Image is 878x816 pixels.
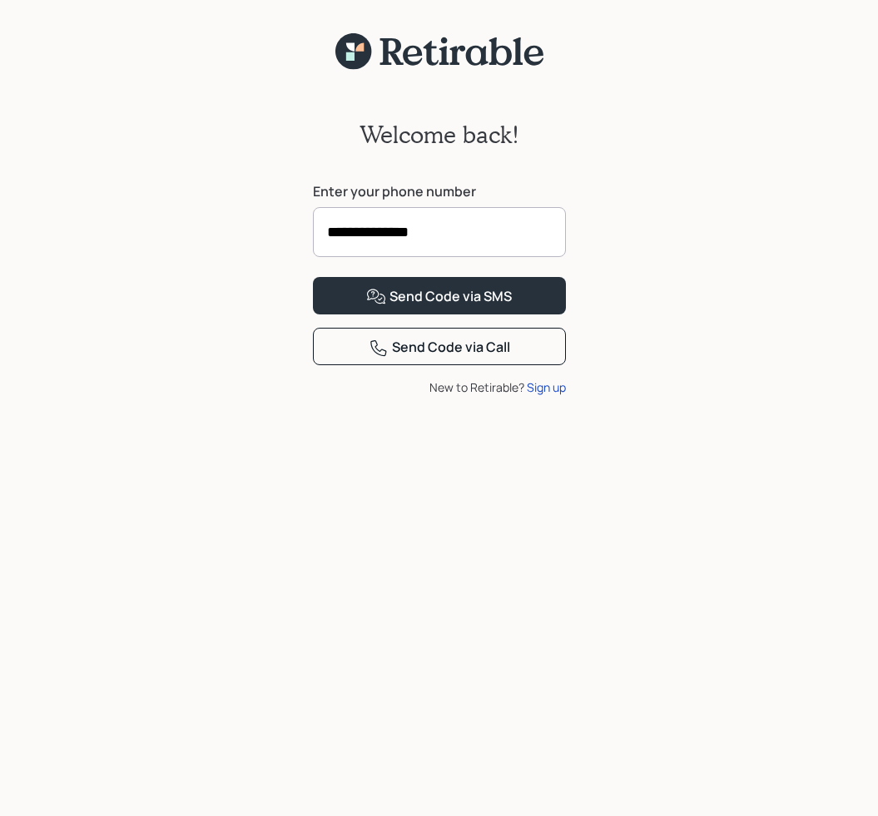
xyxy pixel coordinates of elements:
[527,378,566,396] div: Sign up
[360,121,519,149] h2: Welcome back!
[369,338,510,358] div: Send Code via Call
[313,378,566,396] div: New to Retirable?
[313,328,566,365] button: Send Code via Call
[366,287,512,307] div: Send Code via SMS
[313,182,566,200] label: Enter your phone number
[313,277,566,314] button: Send Code via SMS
